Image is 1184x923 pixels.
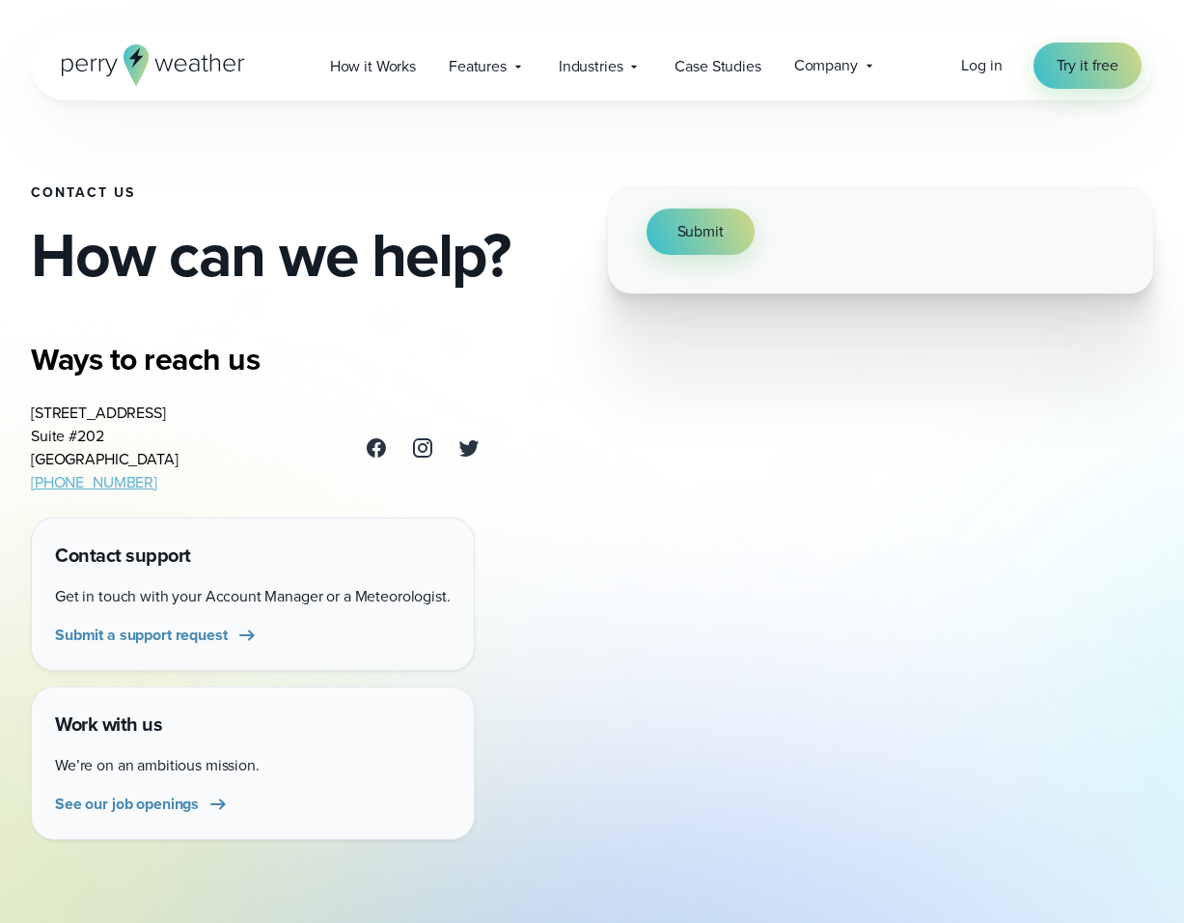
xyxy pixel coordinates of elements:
[55,585,451,608] p: Get in touch with your Account Manager or a Meteorologist.
[31,340,481,378] h3: Ways to reach us
[961,54,1002,77] a: Log in
[559,55,623,78] span: Industries
[961,54,1002,76] span: Log in
[449,55,507,78] span: Features
[55,711,451,739] h4: Work with us
[55,542,451,570] h4: Contact support
[55,793,199,816] span: See our job openings
[55,754,451,777] p: We’re on an ambitious mission.
[31,471,157,493] a: [PHONE_NUMBER]
[55,793,230,816] a: See our job openings
[658,46,777,86] a: Case Studies
[647,209,755,255] button: Submit
[31,402,179,494] address: [STREET_ADDRESS] Suite #202 [GEOGRAPHIC_DATA]
[55,624,228,647] span: Submit a support request
[1057,54,1118,77] span: Try it free
[31,185,577,201] h1: Contact Us
[794,54,858,77] span: Company
[31,224,577,286] h2: How can we help?
[55,624,259,647] a: Submit a support request
[675,55,760,78] span: Case Studies
[330,55,416,78] span: How it Works
[314,46,432,86] a: How it Works
[677,220,724,243] span: Submit
[1033,42,1142,89] a: Try it free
